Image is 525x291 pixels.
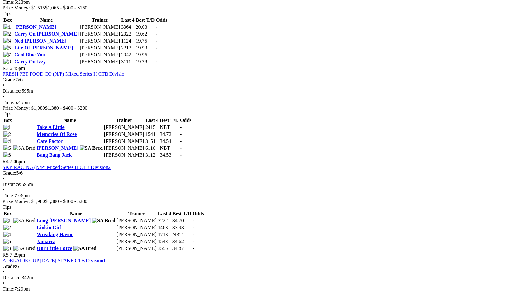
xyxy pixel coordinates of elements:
[15,52,45,57] a: Cool Blue You
[45,105,88,111] span: $1,380 - $400 - $200
[3,100,522,105] div: 6:45pm
[156,38,157,44] span: -
[193,239,194,244] span: -
[92,218,115,224] img: SA Bred
[172,218,192,224] td: 34.70
[3,145,11,151] img: 6
[156,24,157,30] span: -
[37,138,63,144] a: Care Factor
[193,246,194,251] span: -
[116,245,157,252] td: [PERSON_NAME]
[3,187,4,193] span: •
[136,52,155,58] td: 19.96
[37,239,55,244] a: Jamarra
[3,94,4,99] span: •
[79,59,120,65] td: [PERSON_NAME]
[3,38,11,44] img: 4
[3,52,11,58] img: 7
[104,152,144,158] td: [PERSON_NAME]
[172,211,192,217] th: Best T/D
[37,232,73,237] a: Wreaking Havoc
[3,193,522,199] div: 7:06pm
[158,231,172,238] td: 1713
[104,131,144,137] td: [PERSON_NAME]
[3,275,21,280] span: Distance:
[79,24,120,30] td: [PERSON_NAME]
[3,225,11,230] img: 2
[116,218,157,224] td: [PERSON_NAME]
[156,31,157,37] span: -
[15,38,67,44] a: Nod [PERSON_NAME]
[145,145,159,151] td: 6116
[79,38,120,44] td: [PERSON_NAME]
[145,117,159,124] th: Last 4
[3,176,4,181] span: •
[172,238,192,245] td: 34.62
[136,17,155,23] th: Best T/D
[79,17,120,23] th: Trainer
[116,238,157,245] td: [PERSON_NAME]
[158,218,172,224] td: 3222
[158,245,172,252] td: 3555
[121,45,135,51] td: 2213
[156,52,157,57] span: -
[116,224,157,231] td: [PERSON_NAME]
[155,17,167,23] th: Odds
[3,138,11,144] img: 4
[37,145,78,151] a: [PERSON_NAME]
[3,204,11,210] span: Tips
[37,218,91,223] a: Long [PERSON_NAME]
[10,252,25,258] span: 7:29pm
[3,165,111,170] a: SKY RACING (N/P) Mixed Series H CTB Division2
[3,258,106,263] a: ADELAIDE CUP [DATE] STAKE CTB Division1
[121,31,135,37] td: 2322
[158,224,172,231] td: 1463
[104,117,144,124] th: Trainer
[160,117,179,124] th: Best T/D
[37,125,64,130] a: Take A Little
[3,182,21,187] span: Distance:
[3,246,11,251] img: 8
[180,125,182,130] span: -
[3,131,11,137] img: 2
[3,118,12,123] span: Box
[121,17,135,23] th: Last 4
[3,66,9,71] span: R3
[3,105,522,111] div: Prize Money: $1,980
[156,59,157,64] span: -
[180,117,192,124] th: Odds
[180,138,182,144] span: -
[180,152,182,158] span: -
[3,88,522,94] div: 595m
[13,218,36,224] img: SA Bred
[3,83,4,88] span: •
[104,138,144,144] td: [PERSON_NAME]
[3,17,12,23] span: Box
[136,45,155,51] td: 19.93
[121,52,135,58] td: 2342
[160,124,179,131] td: NBT
[3,77,16,82] span: Grade:
[15,45,73,50] a: Life Of [PERSON_NAME]
[3,218,11,224] img: 1
[158,211,172,217] th: Last 4
[37,152,72,158] a: Bang Bang Jack
[3,159,9,164] span: R4
[3,193,15,198] span: Time:
[104,145,144,151] td: [PERSON_NAME]
[14,17,79,23] th: Name
[145,138,159,144] td: 3151
[121,24,135,30] td: 3364
[3,24,11,30] img: 1
[136,31,155,37] td: 19.62
[15,59,46,64] a: Carry On Izzy
[160,138,179,144] td: 34.54
[193,225,194,230] span: -
[121,59,135,65] td: 3111
[3,211,12,216] span: Box
[3,170,16,176] span: Grade:
[10,66,25,71] span: 6:45pm
[3,152,11,158] img: 8
[172,231,192,238] td: NBT
[3,77,522,83] div: 5/6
